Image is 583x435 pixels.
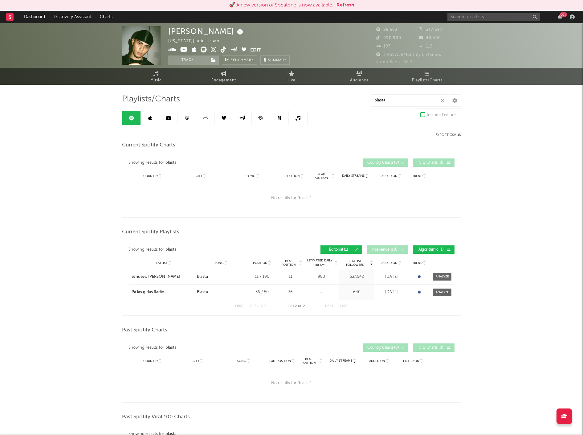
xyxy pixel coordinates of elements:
div: 1 2 2 [279,303,313,310]
button: Algorithmic(1) [413,245,455,254]
span: City [196,174,202,178]
span: City [193,359,199,363]
span: Song [247,174,255,178]
span: Benchmark [230,57,254,64]
a: Benchmark [222,55,257,65]
button: Previous [250,305,267,308]
div: [DATE] [376,289,407,295]
div: No results for " blasta ". [128,367,455,399]
span: Position [285,174,300,178]
div: 537,542 [340,274,373,280]
span: Playlists/Charts [412,77,442,84]
span: Country [143,359,158,363]
span: Peak Position [279,259,298,267]
span: 990,900 [376,36,401,40]
div: 640 [340,289,373,295]
span: Algorithmic ( 1 ) [417,248,445,252]
a: Audience [325,68,393,85]
span: Jump Score: 88.3 [376,60,413,64]
span: Engagement [211,77,236,84]
button: Country Charts(0) [363,158,408,167]
button: Summary [260,55,290,65]
span: Editorial ( 1 ) [324,248,353,252]
span: 40,400 [419,36,441,40]
span: Peak Position [311,172,331,180]
span: 119 [419,44,433,48]
div: blasta [165,159,177,166]
span: 3,459,158 Monthly Listeners [376,53,441,57]
span: Song [215,261,224,265]
div: el nuevo [PERSON_NAME] [132,274,180,280]
span: Added On [381,174,397,178]
span: Trend [412,174,422,178]
div: Pa las girlas Radio [132,289,164,295]
span: Playlist Followers [340,259,369,267]
button: Edit [250,47,261,54]
div: Blasta [197,289,208,295]
button: City Charts(0) [413,158,455,167]
button: Last [340,305,348,308]
input: Search for artists [447,13,540,21]
div: [US_STATE] | Latin Urban [168,38,226,45]
div: [PERSON_NAME] [168,26,245,36]
span: Country Charts ( 0 ) [367,161,399,165]
div: Showing results for [128,245,291,254]
button: Editorial(1) [320,245,362,254]
div: 🚀 A new version of Sodatone is now available. [229,2,333,9]
input: Search Playlists/Charts [371,94,448,107]
button: Export CSV [435,133,461,137]
button: Independent(0) [367,245,408,254]
a: Discovery Assistant [49,11,96,23]
button: Next [325,305,334,308]
span: Live [287,77,296,84]
button: 99+ [558,14,562,19]
span: Current Spotify Playlists [122,228,179,236]
span: Playlists/Charts [122,96,180,103]
div: Showing results for [128,343,291,352]
div: blasta [165,344,177,351]
span: Song [237,359,246,363]
span: Exit Position [269,359,291,363]
div: 11 / 190 [248,274,276,280]
span: Audience [350,77,369,84]
span: Added On [369,359,385,363]
div: 36 [279,289,302,295]
span: Country [143,174,158,178]
button: Country Charts(0) [363,343,408,352]
div: 99 + [560,12,567,17]
a: Charts [96,11,117,23]
span: 337,697 [419,28,442,32]
span: City Charts ( 0 ) [417,346,445,350]
span: Daily Streams [342,174,365,178]
div: 990 [305,274,337,280]
div: 36 / 50 [248,289,276,295]
span: Playlist [154,261,167,265]
span: 193 [376,44,391,48]
span: Exited On [403,359,419,363]
div: blasta [165,246,177,253]
button: Refresh [336,2,354,9]
div: Showing results for [128,158,291,167]
span: Summary [268,59,286,62]
span: of [298,305,302,308]
div: 11 [279,274,302,280]
span: Peak Position [299,357,318,365]
span: Past Spotify Viral 100 Charts [122,413,190,421]
a: Playlists/Charts [393,68,461,85]
button: City Charts(0) [413,343,455,352]
span: 26,583 [376,28,397,32]
span: Country Charts ( 0 ) [367,346,399,350]
div: No results for " blasta ". [128,182,455,214]
a: Dashboard [20,11,49,23]
span: Current Spotify Charts [122,142,175,149]
a: Music [122,68,190,85]
button: First [235,305,244,308]
span: Music [150,77,162,84]
span: Independent ( 0 ) [371,248,399,252]
span: Position [253,261,267,265]
a: Live [258,68,325,85]
span: Daily Streams [330,359,352,363]
button: Track [168,55,207,65]
span: City Charts ( 0 ) [417,161,445,165]
div: Include Features [427,112,458,119]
